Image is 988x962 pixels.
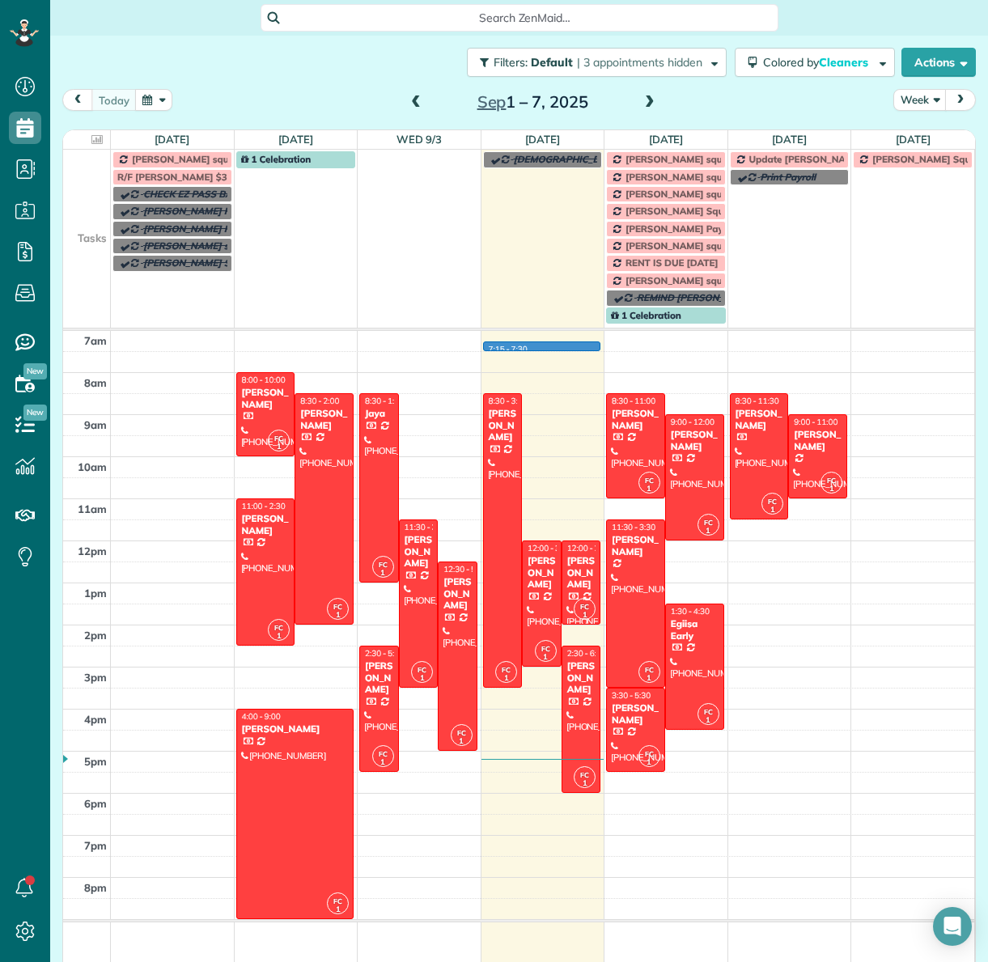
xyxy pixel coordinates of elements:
[84,755,107,768] span: 5pm
[278,133,313,146] a: [DATE]
[612,522,655,532] span: 11:30 - 3:30
[241,513,290,536] div: [PERSON_NAME]
[580,602,589,611] span: FC
[467,48,727,77] button: Filters: Default | 3 appointments hidden
[625,171,779,183] span: [PERSON_NAME] square payment
[78,502,107,515] span: 11am
[418,665,426,674] span: FC
[333,896,342,905] span: FC
[611,309,681,321] span: 1 Celebration
[132,153,286,165] span: [PERSON_NAME] square payment
[639,671,659,686] small: 1
[671,606,710,617] span: 1:30 - 4:30
[625,222,784,235] span: [PERSON_NAME] Paypal payments
[333,602,342,611] span: FC
[84,334,107,347] span: 7am
[241,387,290,410] div: [PERSON_NAME]
[625,153,779,165] span: [PERSON_NAME] square payment
[143,188,263,200] span: CHECK EZ PASS BALANCE
[763,55,874,70] span: Colored by
[373,755,393,770] small: 1
[768,497,777,506] span: FC
[612,396,655,406] span: 8:30 - 11:00
[78,460,107,473] span: 10am
[625,205,781,217] span: [PERSON_NAME] Square payment
[431,93,634,111] h2: 1 – 7, 2025
[84,376,107,389] span: 8am
[269,629,289,644] small: 1
[143,256,303,269] span: [PERSON_NAME] Square payments
[62,89,93,111] button: prev
[84,629,107,642] span: 2pm
[893,89,947,111] button: Week
[531,55,574,70] span: Default
[365,648,404,659] span: 2:30 - 5:30
[575,776,595,791] small: 1
[84,713,107,726] span: 4pm
[274,623,283,632] span: FC
[299,408,349,431] div: [PERSON_NAME]
[23,405,47,421] span: New
[704,707,713,716] span: FC
[365,396,404,406] span: 8:30 - 1:00
[488,408,518,443] div: [PERSON_NAME]
[637,291,800,303] span: REMIND [PERSON_NAME] PAYROLL
[373,566,393,581] small: 1
[819,55,871,70] span: Cleaners
[735,48,895,77] button: Colored byCleaners
[645,476,654,485] span: FC
[452,734,472,749] small: 1
[625,256,772,269] span: RENT IS DUE [DATE] BY 5:00 PM
[566,555,596,590] div: [PERSON_NAME]
[762,502,782,518] small: 1
[459,48,727,77] a: Filters: Default | 3 appointments hidden
[494,55,528,70] span: Filters:
[625,188,784,200] span: [PERSON_NAME] square payments
[611,408,660,431] div: [PERSON_NAME]
[143,239,297,252] span: [PERSON_NAME] square payment
[379,749,388,758] span: FC
[748,153,896,165] span: Update [PERSON_NAME] invoice
[412,671,432,686] small: 1
[404,534,434,569] div: [PERSON_NAME]
[625,239,779,252] span: [PERSON_NAME] square payment
[625,274,779,286] span: [PERSON_NAME] square payment
[670,429,719,452] div: [PERSON_NAME]
[457,728,466,737] span: FC
[269,439,289,455] small: 1
[143,205,307,217] span: [PERSON_NAME] PAYPAL PAYMENT
[611,702,660,726] div: [PERSON_NAME]
[443,564,487,574] span: 12:30 - 5:00
[639,755,659,770] small: 1
[155,133,189,146] a: [DATE]
[300,396,339,406] span: 8:30 - 2:00
[698,523,719,539] small: 1
[241,723,350,735] div: [PERSON_NAME]
[611,534,660,557] div: [PERSON_NAME]
[379,560,388,569] span: FC
[649,133,684,146] a: [DATE]
[735,408,784,431] div: [PERSON_NAME]
[84,881,107,894] span: 8pm
[760,171,816,183] span: Print Payroll
[91,89,137,111] button: today
[364,660,394,695] div: [PERSON_NAME]
[736,396,779,406] span: 8:30 - 11:30
[567,648,606,659] span: 2:30 - 6:00
[639,481,659,497] small: 1
[896,133,931,146] a: [DATE]
[575,608,595,623] small: 1
[698,713,719,728] small: 1
[84,671,107,684] span: 3pm
[396,133,442,146] a: Wed 9/3
[84,418,107,431] span: 9am
[772,133,807,146] a: [DATE]
[84,587,107,600] span: 1pm
[671,417,714,427] span: 9:00 - 12:00
[566,660,596,695] div: [PERSON_NAME]
[242,501,286,511] span: 11:00 - 2:30
[489,396,528,406] span: 8:30 - 3:30
[513,153,775,165] span: [DEMOGRAPHIC_DATA][PERSON_NAME] payment paypal
[577,55,702,70] span: | 3 appointments hidden
[527,555,557,590] div: [PERSON_NAME]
